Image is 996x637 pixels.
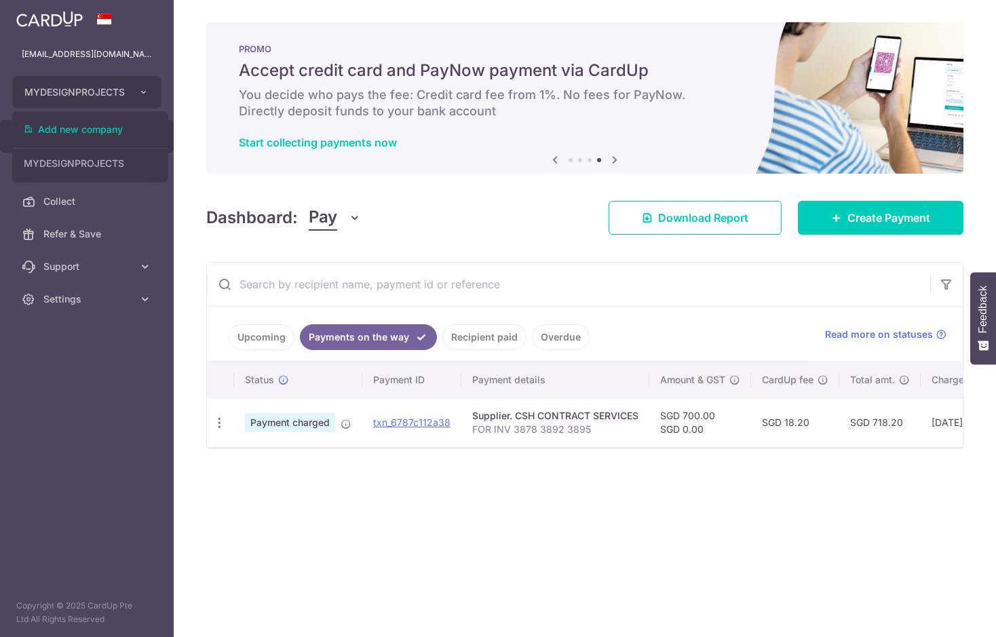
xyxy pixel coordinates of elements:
div: Supplier. CSH CONTRACT SERVICES [472,409,638,423]
a: Download Report [609,201,782,235]
span: Status [245,373,274,387]
span: Payment charged [245,413,335,432]
img: CardUp [16,11,83,27]
h4: Dashboard: [206,206,298,230]
span: MYDESIGNPROJECTS [24,85,125,99]
a: Add new company [13,117,168,142]
span: Amount & GST [660,373,725,387]
ul: MYDESIGNPROJECTS [12,111,168,182]
a: Recipient paid [442,324,526,350]
td: SGD 718.20 [839,398,921,447]
th: Payment details [461,362,649,398]
td: SGD 700.00 SGD 0.00 [649,398,751,447]
iframe: Opens a widget where you can find more information [909,596,982,630]
img: paynow Banner [206,22,963,174]
a: MYDESIGNPROJECTS [13,151,168,176]
th: Payment ID [362,362,461,398]
p: [EMAIL_ADDRESS][DOMAIN_NAME] [22,47,152,61]
span: Pay [309,205,337,231]
button: MYDESIGNPROJECTS [12,76,161,109]
a: Create Payment [798,201,963,235]
a: Overdue [532,324,590,350]
span: Download Report [658,210,748,226]
h6: You decide who pays the fee: Credit card fee from 1%. No fees for PayNow. Directly deposit funds ... [239,87,931,119]
span: CardUp fee [762,373,813,387]
a: Payments on the way [300,324,437,350]
td: SGD 18.20 [751,398,839,447]
input: Search by recipient name, payment id or reference [207,263,930,306]
span: Refer & Save [43,227,133,241]
button: Pay [309,205,361,231]
span: Collect [43,195,133,208]
a: Start collecting payments now [239,136,397,149]
button: Feedback - Show survey [970,272,996,364]
span: Settings [43,292,133,306]
span: Create Payment [847,210,930,226]
span: Total amt. [850,373,895,387]
span: Support [43,260,133,273]
h5: Accept credit card and PayNow payment via CardUp [239,60,931,81]
span: Feedback [977,286,989,333]
span: Charge date [932,373,987,387]
p: FOR INV 3878 3892 3895 [472,423,638,436]
a: Upcoming [229,324,294,350]
span: Read more on statuses [825,328,933,341]
a: Read more on statuses [825,328,946,341]
p: PROMO [239,43,931,54]
a: txn_6787c112a38 [373,417,451,428]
